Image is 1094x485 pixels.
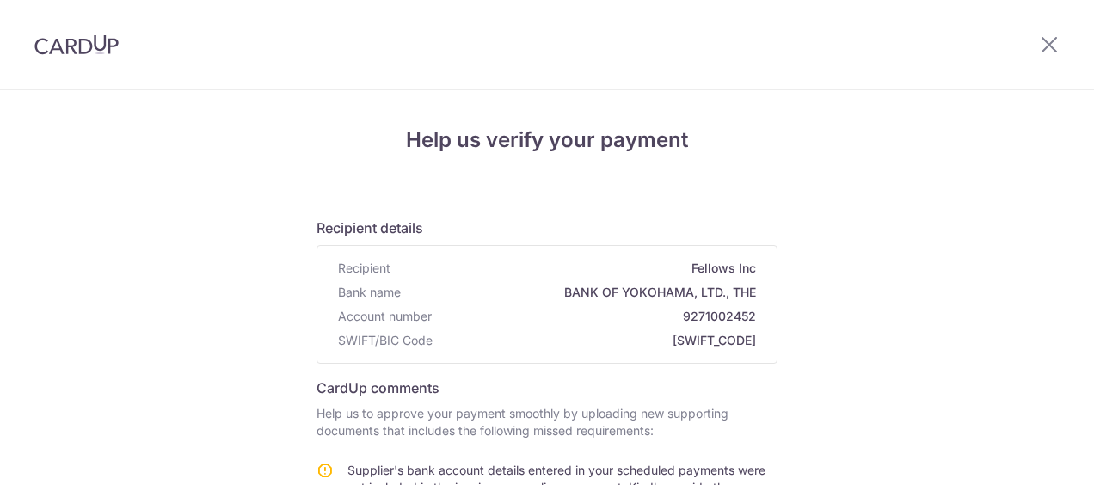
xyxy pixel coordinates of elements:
span: BANK OF YOKOHAMA, LTD., THE [408,284,756,301]
span: Bank name [338,284,401,301]
h6: CardUp comments [317,378,777,398]
h6: Recipient details [317,218,777,238]
span: [SWIFT_CODE] [439,332,756,349]
span: Recipient [338,260,390,277]
span: Account number [338,308,432,325]
h4: Help us verify your payment [317,125,777,156]
img: CardUp [34,34,119,55]
span: 9271002452 [439,308,756,325]
span: SWIFT/BIC Code [338,332,433,349]
span: Fellows Inc [397,260,756,277]
p: Help us to approve your payment smoothly by uploading new supporting documents that includes the ... [317,405,777,439]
